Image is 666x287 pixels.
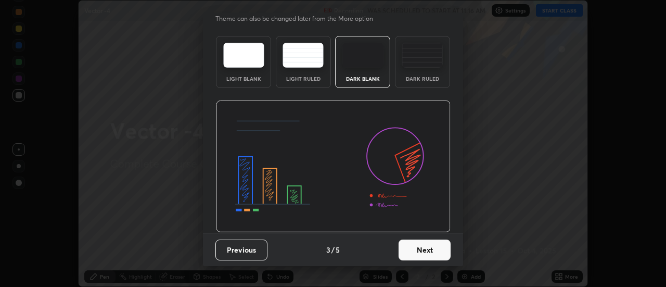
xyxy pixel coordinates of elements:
img: darkRuledTheme.de295e13.svg [402,43,443,68]
img: darkThemeBanner.d06ce4a2.svg [216,101,451,233]
h4: 3 [326,244,330,255]
h4: 5 [336,244,340,255]
img: lightRuledTheme.5fabf969.svg [283,43,324,68]
img: darkTheme.f0cc69e5.svg [342,43,383,68]
button: Previous [215,240,267,260]
p: Theme can also be changed later from the More option [215,14,384,23]
h4: / [331,244,335,255]
img: lightTheme.e5ed3b09.svg [223,43,264,68]
div: Light Blank [223,76,264,81]
button: Next [399,240,451,260]
div: Dark Blank [342,76,383,81]
div: Light Ruled [283,76,324,81]
div: Dark Ruled [402,76,443,81]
